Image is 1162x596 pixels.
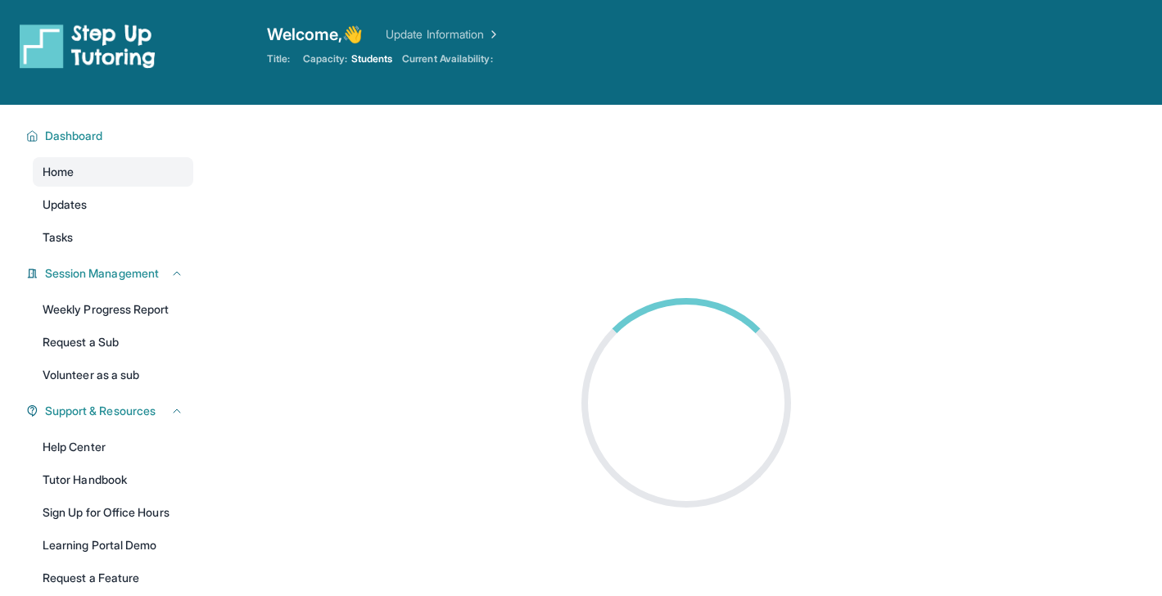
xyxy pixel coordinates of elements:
[267,52,290,65] span: Title:
[33,432,193,462] a: Help Center
[267,23,364,46] span: Welcome, 👋
[33,295,193,324] a: Weekly Progress Report
[33,498,193,527] a: Sign Up for Office Hours
[402,52,492,65] span: Current Availability:
[45,403,156,419] span: Support & Resources
[33,563,193,593] a: Request a Feature
[38,265,183,282] button: Session Management
[484,26,500,43] img: Chevron Right
[303,52,348,65] span: Capacity:
[38,128,183,144] button: Dashboard
[386,26,500,43] a: Update Information
[351,52,393,65] span: Students
[33,157,193,187] a: Home
[20,23,156,69] img: logo
[33,360,193,390] a: Volunteer as a sub
[43,164,74,180] span: Home
[33,190,193,219] a: Updates
[33,327,193,357] a: Request a Sub
[43,196,88,213] span: Updates
[45,128,103,144] span: Dashboard
[33,465,193,494] a: Tutor Handbook
[38,403,183,419] button: Support & Resources
[33,223,193,252] a: Tasks
[33,531,193,560] a: Learning Portal Demo
[43,229,73,246] span: Tasks
[45,265,159,282] span: Session Management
